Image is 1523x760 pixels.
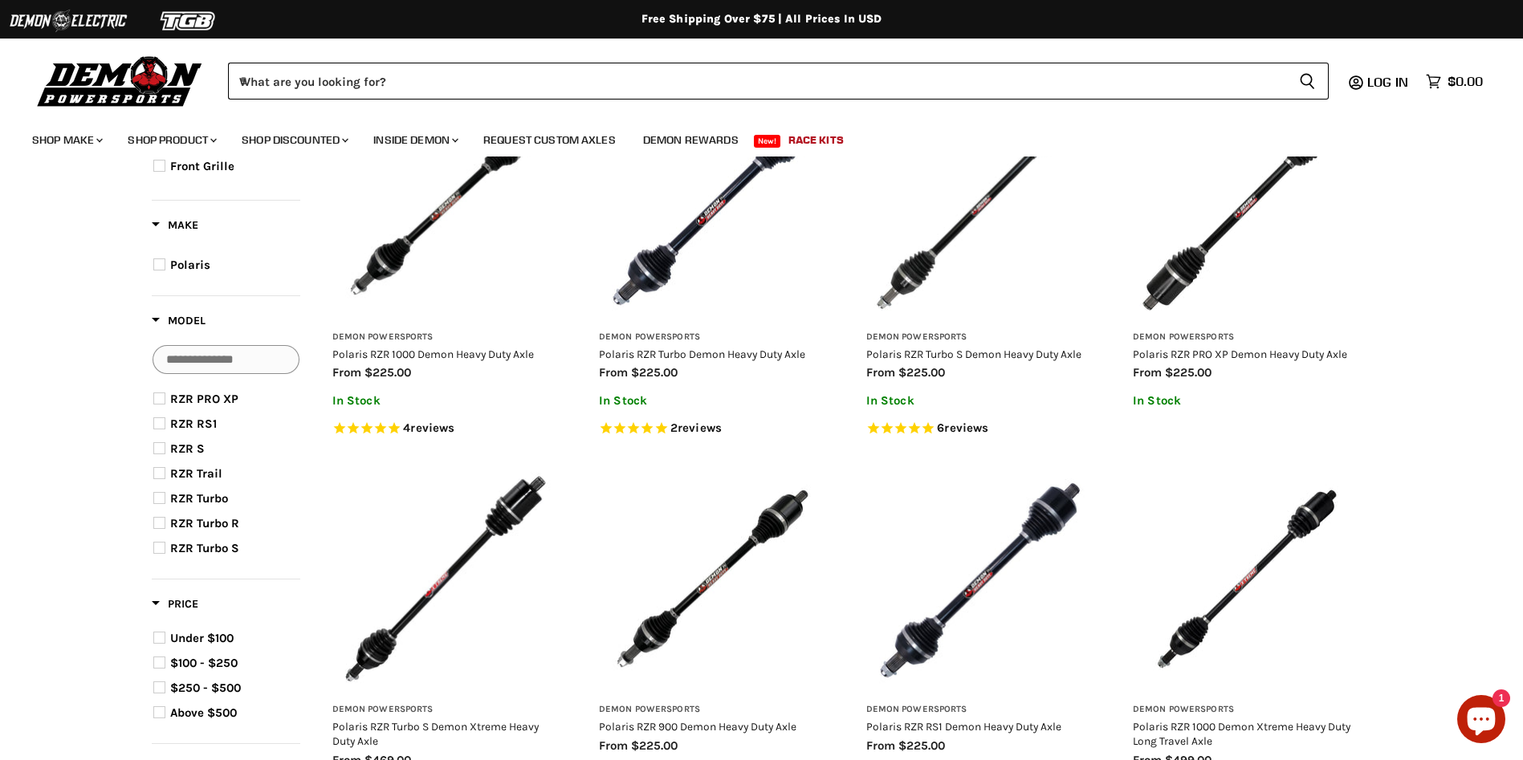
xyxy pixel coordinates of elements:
a: Race Kits [776,124,856,156]
span: Polaris [170,258,210,272]
span: Make [152,218,198,232]
span: Price [152,597,198,611]
a: Inside Demon [361,124,468,156]
h3: Demon Powersports [1133,331,1360,343]
p: In Stock [866,394,1093,408]
img: Demon Powersports [32,52,208,109]
a: Polaris RZR Turbo Demon Heavy Duty Axle [599,347,805,360]
button: Filter by Price [152,596,198,616]
inbox-online-store-chat: Shopify online store chat [1452,695,1510,747]
input: When autocomplete results are available use up and down arrows to review and enter to select [228,63,1286,100]
form: Product [228,63,1329,100]
a: Polaris RZR PRO XP Demon Heavy Duty Axle [1133,347,1347,360]
img: Polaris RZR RS1 Demon Heavy Duty Axle [866,465,1093,693]
a: Shop Discounted [230,124,358,156]
span: Front Grille [170,159,234,173]
span: reviews [410,421,454,435]
span: reviews [944,421,988,435]
p: In Stock [332,394,560,408]
img: Polaris RZR 1000 Demon Heavy Duty Axle [332,93,560,320]
img: Polaris RZR 900 Demon Heavy Duty Axle [599,465,826,693]
span: Model [152,314,206,327]
p: In Stock [599,394,826,408]
button: Filter by Model [152,313,206,333]
span: Above $500 [170,705,237,720]
a: Request Custom Axles [471,124,628,156]
span: Rated 5.0 out of 5 stars 2 reviews [599,421,826,437]
span: 4 reviews [403,421,454,435]
span: reviews [678,421,722,435]
a: $0.00 [1418,70,1491,93]
img: Polaris RZR Turbo S Demon Xtreme Heavy Duty Axle [332,465,560,693]
a: Polaris RZR 1000 Demon Xtreme Heavy Duty Long Travel Axle [1133,720,1350,747]
span: RZR Turbo S [170,541,239,555]
span: $0.00 [1448,74,1483,89]
a: Polaris RZR RS1 Demon Heavy Duty Axle [866,720,1061,733]
span: New! [754,135,781,148]
span: Rated 4.8 out of 5 stars 6 reviews [866,421,1093,437]
span: 6 reviews [937,421,988,435]
img: Polaris RZR Turbo S Demon Heavy Duty Axle [866,93,1093,320]
h3: Demon Powersports [599,704,826,716]
span: RZR Trail [170,466,222,481]
a: Polaris RZR 900 Demon Heavy Duty Axle [599,720,796,733]
span: from [332,365,361,380]
h3: Demon Powersports [866,704,1093,716]
a: Shop Make [20,124,112,156]
span: from [1133,365,1162,380]
a: Polaris RZR Turbo S Demon Heavy Duty Axle [866,347,1081,360]
h3: Demon Powersports [1133,704,1360,716]
span: $225.00 [631,365,678,380]
a: Polaris RZR 1000 Demon Heavy Duty Axle [332,347,534,360]
span: from [866,738,895,753]
span: RZR RS1 [170,417,217,431]
div: Free Shipping Over $75 | All Prices In USD [120,12,1404,26]
span: $225.00 [898,365,945,380]
span: $250 - $500 [170,681,241,695]
h3: Demon Powersports [332,704,560,716]
span: RZR PRO XP [170,392,238,406]
span: $225.00 [631,738,678,753]
input: Search Options [153,345,299,374]
a: Demon Rewards [631,124,751,156]
span: from [599,738,628,753]
span: Log in [1367,74,1408,90]
p: In Stock [1133,394,1360,408]
span: RZR Turbo R [170,516,239,530]
img: Polaris RZR PRO XP Demon Heavy Duty Axle [1133,93,1360,320]
img: TGB Logo 2 [128,6,249,36]
span: $225.00 [1165,365,1211,380]
span: $100 - $250 [170,656,238,670]
span: $225.00 [898,738,945,753]
span: RZR S [170,441,205,456]
span: Rated 5.0 out of 5 stars 4 reviews [332,421,560,437]
a: Log in [1360,75,1418,89]
span: RZR Turbo [170,491,228,506]
img: Polaris RZR Turbo Demon Heavy Duty Axle [599,93,826,320]
span: Under $100 [170,631,234,645]
h3: Demon Powersports [866,331,1093,343]
button: Filter by Make [152,217,198,238]
span: 2 reviews [670,421,722,435]
span: from [866,365,895,380]
a: Polaris RZR Turbo S Demon Xtreme Heavy Duty Axle [332,720,539,747]
img: Demon Electric Logo 2 [8,6,128,36]
span: from [599,365,628,380]
a: Shop Product [116,124,226,156]
span: $225.00 [364,365,411,380]
h3: Demon Powersports [599,331,826,343]
h3: Demon Powersports [332,331,560,343]
img: Polaris RZR 1000 Demon Xtreme Heavy Duty Long Travel Axle [1133,465,1360,693]
ul: Main menu [20,117,1479,156]
button: Search [1286,63,1329,100]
